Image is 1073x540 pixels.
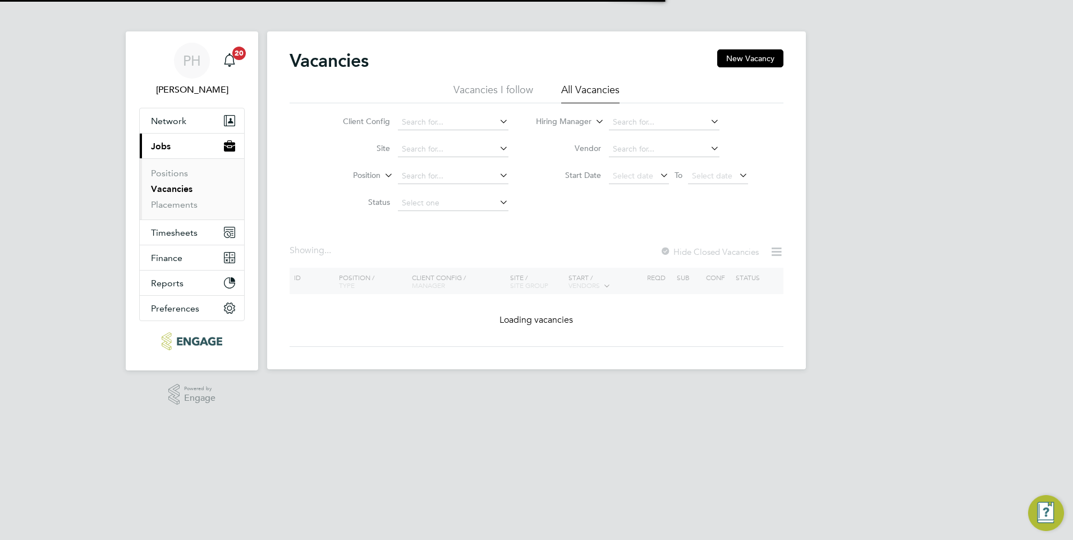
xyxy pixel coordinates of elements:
[183,53,201,68] span: PH
[398,195,508,211] input: Select one
[151,253,182,263] span: Finance
[140,296,244,321] button: Preferences
[140,245,244,270] button: Finance
[151,199,198,210] a: Placements
[536,143,601,153] label: Vendor
[140,220,244,245] button: Timesheets
[140,271,244,295] button: Reports
[139,43,245,97] a: PH[PERSON_NAME]
[325,143,390,153] label: Site
[536,170,601,180] label: Start Date
[561,83,620,103] li: All Vacancies
[324,245,331,256] span: ...
[184,384,215,393] span: Powered by
[692,171,732,181] span: Select date
[151,184,192,194] a: Vacancies
[140,108,244,133] button: Network
[151,168,188,179] a: Positions
[168,384,216,405] a: Powered byEngage
[609,115,719,130] input: Search for...
[151,278,184,289] span: Reports
[218,43,241,79] a: 20
[1028,495,1064,531] button: Engage Resource Center
[139,83,245,97] span: Philip Hall
[184,393,215,403] span: Engage
[316,170,380,181] label: Position
[139,332,245,350] a: Go to home page
[671,168,686,182] span: To
[660,246,759,257] label: Hide Closed Vacancies
[290,49,369,72] h2: Vacancies
[151,141,171,152] span: Jobs
[717,49,783,67] button: New Vacancy
[151,227,198,238] span: Timesheets
[325,116,390,126] label: Client Config
[140,134,244,158] button: Jobs
[613,171,653,181] span: Select date
[290,245,333,257] div: Showing
[232,47,246,60] span: 20
[325,197,390,207] label: Status
[398,141,508,157] input: Search for...
[453,83,533,103] li: Vacancies I follow
[126,31,258,370] nav: Main navigation
[162,332,222,350] img: ncclondon-logo-retina.png
[398,115,508,130] input: Search for...
[140,158,244,219] div: Jobs
[151,303,199,314] span: Preferences
[527,116,591,127] label: Hiring Manager
[151,116,186,126] span: Network
[398,168,508,184] input: Search for...
[609,141,719,157] input: Search for...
